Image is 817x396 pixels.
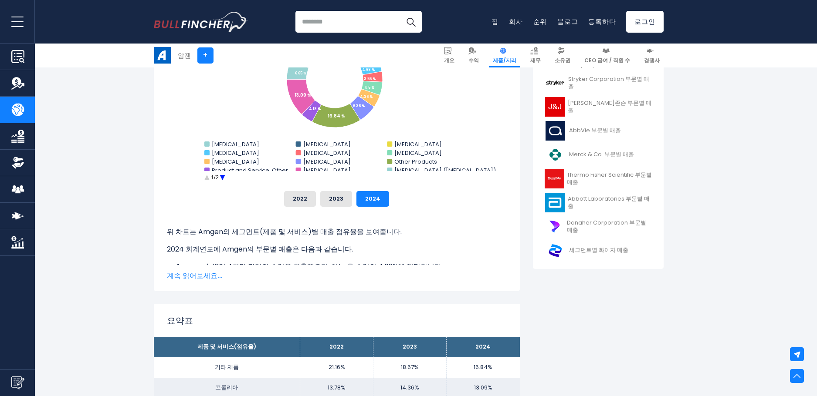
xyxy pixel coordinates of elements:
a: 제품/지리 [489,44,520,67]
a: 경쟁사 [640,44,664,67]
text: [MEDICAL_DATA] [394,140,442,148]
a: 수익 [464,44,483,67]
a: 홈페이지로 이동 [154,12,247,32]
font: 18.67% [401,363,419,371]
a: 개요 [440,44,458,67]
font: 16.84% [474,363,492,371]
font: 2023 [403,342,417,351]
font: 요약표 [167,315,193,327]
tspan: 4.68 % [362,67,375,72]
font: 프롤리아 [215,383,238,392]
font: 제품 및 서비스(점유율) [197,342,256,351]
tspan: 13.09 % [295,92,311,98]
font: 개요 [444,57,454,64]
tspan: 3.55 % [364,77,376,81]
tspan: 6.36 % [353,104,365,108]
img: PFE 로고 [545,241,566,260]
tspan: 4.36 % [360,94,373,99]
font: 로그인 [634,17,655,26]
tspan: 6.65 % [295,71,306,76]
svg: Amgen의 세그먼트별 매출 점유율 [167,10,507,184]
a: 소유권 [551,44,574,67]
a: 회사 [509,17,523,26]
font: 수익 [468,57,479,64]
font: 제품/지리 [493,57,516,64]
font: 소유권 [555,57,570,64]
button: 찾다 [400,11,422,33]
font: CEO 급여 / 직원 수 [584,57,630,64]
font: 경쟁사 [644,57,660,64]
a: 등록하다 [588,17,616,26]
text: [MEDICAL_DATA] [212,140,259,148]
a: 집 [492,17,498,26]
font: 암젠 [178,51,191,60]
font: [PERSON_NAME]존슨 부문별 매출 [568,99,651,114]
img: ABBV 로고 [545,121,566,141]
text: [MEDICAL_DATA] ([MEDICAL_DATA]) [394,166,496,175]
img: TMO 로고 [545,169,564,188]
a: Danaher Corporation 부문별 매출 [539,215,657,238]
font: 2024 회계연도에 Amgen의 부문별 매출은 다음과 같습니다. [167,244,353,254]
tspan: 4.5 % [364,85,374,90]
font: Stryker Corporation 부문별 매출 [568,75,649,91]
text: [MEDICAL_DATA] [303,149,350,157]
img: DHR 로고 [545,217,565,236]
font: 14.36% [400,383,419,392]
font: Danaher Corporation 부문별 매출 [567,218,646,234]
font: Abbott Laboratories 부문별 매출 [568,195,650,210]
font: 위 차트는 Amgen의 세그먼트(제품 및 서비스)별 매출 점유율을 보여줍니다. [167,227,402,237]
button: 2022 [284,191,316,207]
a: Thermo Fisher Scientific 부문별 매출 [539,167,657,191]
a: Merck & Co. 부문별 매출 [539,143,657,167]
a: 재무 [526,44,545,67]
img: 소유권 [11,156,24,169]
font: Merck & Co. 부문별 매출 [569,150,634,158]
tspan: 4.18 % [309,107,321,111]
button: 2024 [356,191,389,207]
font: 계속 읽어보세요... [167,271,223,281]
text: [MEDICAL_DATA] [212,149,259,157]
a: [PERSON_NAME]존슨 부문별 매출 [539,95,657,119]
font: 2024 [365,195,380,203]
text: [MEDICAL_DATA] [303,140,350,148]
img: AMGN 로고 [154,47,171,64]
a: CEO 급여 / 직원 수 [580,44,634,67]
font: 21.16% [329,363,345,371]
font: 2022 [329,342,344,351]
img: MRK 로고 [545,145,566,164]
font: + [203,50,207,60]
a: 로그인 [626,11,663,33]
a: AbbVie 부문별 매출 [539,119,657,143]
font: 기타 제품 [215,363,239,371]
text: Product and Service, Other [212,166,288,175]
font: 세그먼트별 화이자 매출 [569,246,628,254]
font: 13.09% [474,383,492,392]
a: 세그먼트별 화이자 매출 [539,238,657,262]
img: 불핀처 로고 [154,12,248,32]
button: 2023 [320,191,352,207]
font: AbbVie 부문별 매출 [569,126,621,134]
text: [MEDICAL_DATA] [303,158,350,166]
a: Abbott Laboratories 부문별 매출 [539,191,657,215]
font: Thermo Fisher Scientific 부문별 매출 [567,171,652,186]
text: 1/2 [211,174,219,181]
font: 2022 [293,195,307,203]
font: 13억 4천만 달러의 수익을 창출했으며, 이는 총 수익의 4.02%에 해당합니다. [213,262,443,272]
font: Aranesp는 [176,262,213,272]
font: 2023 [329,195,343,203]
text: Other Products [394,158,437,166]
text: [MEDICAL_DATA] [394,149,442,157]
font: 재무 [530,57,541,64]
font: 2024 [475,342,491,351]
a: 블로그 [557,17,578,26]
font: 13.78% [328,383,346,392]
a: 순위 [533,17,547,26]
a: + [197,47,214,64]
img: ABT 로고 [545,193,566,212]
text: [MEDICAL_DATA] [212,158,259,166]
